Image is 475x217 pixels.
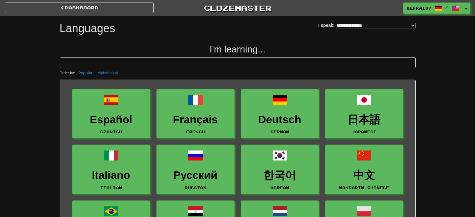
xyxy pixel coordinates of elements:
small: Russian [185,185,206,190]
small: Italian [100,185,122,190]
label: I speak: [318,22,415,28]
a: Clozemaster [163,2,312,13]
h3: Français [160,114,231,126]
select: I speak: [335,23,416,28]
small: Korean [270,185,289,190]
span: / [445,5,448,9]
span: Kefka197 [407,5,432,11]
a: dashboard [5,2,154,13]
h1: Languages [60,22,115,35]
h2: I'm learning... [60,44,416,54]
a: ItalianoItalian [72,145,150,194]
h3: 한국어 [244,169,315,181]
h3: Español [76,114,147,126]
small: Order by: [60,71,75,75]
a: DeutschGerman [241,89,319,139]
h3: 日本語 [329,114,400,126]
a: 한국어Korean [241,145,319,194]
h3: Deutsch [244,114,315,126]
small: German [270,130,289,134]
button: Alphabetical [96,70,120,76]
small: Japanese [352,130,377,134]
small: Spanish [100,130,122,134]
button: Popular [77,70,94,76]
a: Kefka197 / [403,2,463,14]
a: FrançaisFrench [156,89,235,139]
a: 中文Mandarin Chinese [325,145,403,194]
a: 日本語Japanese [325,89,403,139]
h3: Русский [160,169,231,181]
a: РусскийRussian [156,145,235,194]
small: Mandarin Chinese [339,185,389,190]
h3: 中文 [329,169,400,181]
small: French [186,130,205,134]
h3: Italiano [76,169,147,181]
a: EspañolSpanish [72,89,150,139]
